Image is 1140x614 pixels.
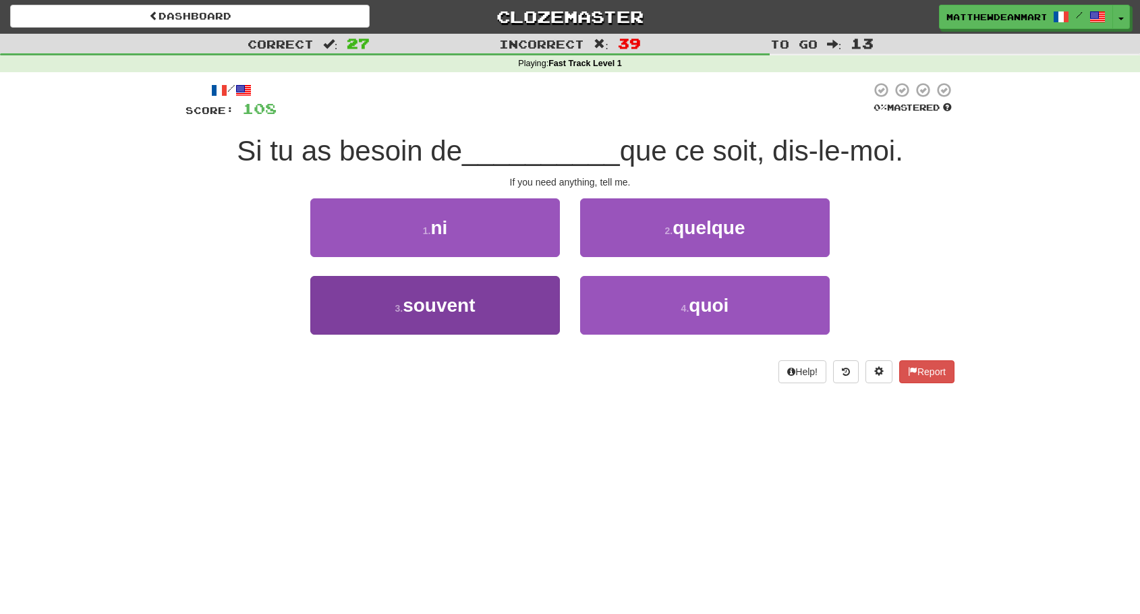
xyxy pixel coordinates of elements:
[186,105,234,116] span: Score:
[310,198,560,257] button: 1.ni
[851,35,874,51] span: 13
[620,135,903,167] span: que ce soit, dis-le-moi.
[323,38,338,50] span: :
[10,5,370,28] a: Dashboard
[874,102,887,113] span: 0 %
[664,225,673,236] small: 2 .
[939,5,1113,29] a: matthewdeanmartin /
[499,37,584,51] span: Incorrect
[423,225,431,236] small: 1 .
[237,135,462,167] span: Si tu as besoin de
[833,360,859,383] button: Round history (alt+y)
[390,5,749,28] a: Clozemaster
[770,37,818,51] span: To go
[242,100,277,117] span: 108
[548,59,622,68] strong: Fast Track Level 1
[462,135,620,167] span: __________
[1076,10,1083,20] span: /
[430,217,447,238] span: ni
[778,360,826,383] button: Help!
[186,82,277,99] div: /
[310,276,560,335] button: 3.souvent
[681,303,689,314] small: 4 .
[395,303,403,314] small: 3 .
[899,360,954,383] button: Report
[618,35,641,51] span: 39
[186,175,954,189] div: If you need anything, tell me.
[248,37,314,51] span: Correct
[946,11,1046,23] span: matthewdeanmartin
[689,295,729,316] span: quoi
[580,276,830,335] button: 4.quoi
[594,38,608,50] span: :
[871,102,954,114] div: Mastered
[827,38,842,50] span: :
[347,35,370,51] span: 27
[673,217,745,238] span: quelque
[403,295,475,316] span: souvent
[580,198,830,257] button: 2.quelque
